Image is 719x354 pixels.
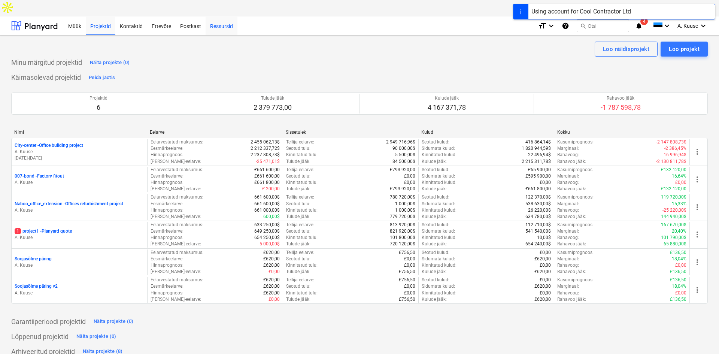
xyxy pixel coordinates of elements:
[672,256,686,262] p: 18,04%
[286,249,314,256] p: Tellija eelarve :
[557,228,579,235] p: Marginaal :
[661,194,686,200] p: 119 720,00$
[557,207,579,214] p: Rahavoog :
[254,179,280,186] p: £661 800,00
[386,139,415,145] p: 2 949 716,96$
[422,269,447,275] p: Kulude jääk :
[693,285,702,294] span: more_vert
[557,152,579,158] p: Rahavoog :
[151,214,201,220] p: [PERSON_NAME]-eelarve :
[254,103,292,112] p: 2 379 773,00
[286,235,318,241] p: Kinnitatud tulu :
[390,186,415,192] p: £793 920,00
[263,277,280,283] p: £620,00
[664,241,686,247] p: 65 880,00$
[15,228,72,235] p: project1 - Planyard quote
[11,73,81,82] p: Käimasolevad projektid
[176,16,206,35] a: Postkast
[89,73,115,82] div: Peida jaotis
[422,152,456,158] p: Kinnitatud kulud :
[557,290,579,296] p: Rahavoog :
[286,139,314,145] p: Tellija eelarve :
[422,277,449,283] p: Seotud kulud :
[254,235,280,241] p: 654 250,00$
[557,269,586,275] p: Rahavoo jääk :
[251,145,280,152] p: 2 212 337,72$
[254,207,280,214] p: 661 000,00$
[151,269,201,275] p: [PERSON_NAME]-eelarve :
[422,256,455,262] p: Sidumata kulud :
[206,16,237,35] a: Ressursid
[404,290,415,296] p: £0,00
[672,201,686,207] p: 15,33%
[404,179,415,186] p: £0,00
[151,158,201,165] p: [PERSON_NAME]-eelarve :
[392,145,415,152] p: 90 000,00$
[557,235,579,241] p: Rahavoog :
[528,167,551,173] p: £65 900,00
[286,130,415,135] div: Sissetulek
[254,173,280,179] p: £661 600,00
[286,167,314,173] p: Tellija eelarve :
[286,158,310,165] p: Tulude jääk :
[269,296,280,303] p: £0,00
[693,230,702,239] span: more_vert
[263,214,280,220] p: 600,00$
[15,207,144,214] p: A. Kuuse
[693,175,702,184] span: more_vert
[661,235,686,241] p: 101 790,00$
[147,16,176,35] a: Ettevõte
[395,152,415,158] p: 5 500,00$
[151,290,183,296] p: Hinnaprognoos :
[557,201,579,207] p: Marginaal :
[151,167,203,173] p: Eelarvestatud maksumus :
[151,262,183,269] p: Hinnaprognoos :
[693,147,702,156] span: more_vert
[15,155,144,161] p: [DATE] - [DATE]
[428,95,466,102] p: Kulude jääk
[86,16,115,35] div: Projektid
[662,207,686,214] p: -25 220,00$
[540,249,551,256] p: £0,00
[286,228,310,235] p: Seotud tulu :
[15,201,144,214] div: Naboo_office_extension -Offices refurbishment projectA. Kuuse
[557,296,586,303] p: Rahavoo jääk :
[422,173,455,179] p: Sidumata kulud :
[399,296,415,303] p: £756,50
[525,173,551,179] p: £595 900,00
[422,241,447,247] p: Kulude jääk :
[11,332,69,341] p: Lõppenud projektid
[15,142,83,149] p: City-center - Office building project
[670,269,686,275] p: £136,50
[522,145,551,152] p: 1 820 944,59$
[150,130,279,135] div: Eelarve
[404,283,415,290] p: £0,00
[404,256,415,262] p: £0,00
[693,258,702,267] span: more_vert
[540,277,551,283] p: £0,00
[254,167,280,173] p: £661 600,00
[151,235,183,241] p: Hinnaprognoos :
[422,201,455,207] p: Sidumata kulud :
[15,228,144,241] div: 1project1 -Planyard quoteA. Kuuse
[263,256,280,262] p: £620,00
[422,167,449,173] p: Seotud kulud :
[662,152,686,158] p: -16 996,94$
[675,290,686,296] p: £0,00
[14,130,144,135] div: Nimi
[151,249,203,256] p: Eelarvestatud maksumus :
[547,21,556,30] i: keyboard_arrow_down
[15,173,144,186] div: 007-bond -Factory fitoutA. Kuuse
[537,235,551,241] p: 10,00$
[11,317,86,326] p: Garantiiperioodi projektid
[534,256,551,262] p: £620,00
[15,283,58,290] p: Soojasõlme päring v2
[540,290,551,296] p: £0,00
[422,207,456,214] p: Kinnitatud kulud :
[670,277,686,283] p: £136,50
[557,158,586,165] p: Rahavoo jääk :
[151,145,183,152] p: Eesmärkeelarve :
[557,194,594,200] p: Kasumiprognoos :
[557,167,594,173] p: Kasumiprognoos :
